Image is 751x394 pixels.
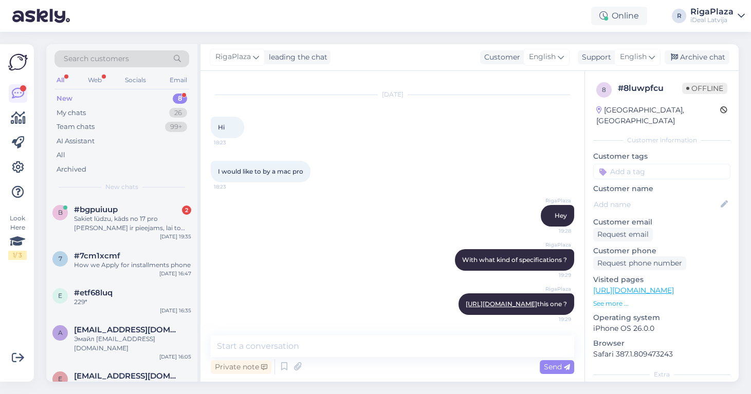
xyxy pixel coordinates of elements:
[160,307,191,314] div: [DATE] 16:35
[58,329,63,336] span: a
[593,338,730,349] p: Browser
[690,16,734,24] div: iDeal Latvija
[533,315,571,323] span: 19:29
[214,139,252,146] span: 18:23
[218,123,225,131] span: Hi
[58,209,63,216] span: b
[160,233,191,240] div: [DATE] 19:35
[544,362,570,371] span: Send
[58,292,62,299] span: e
[173,93,187,104] div: 8
[593,274,730,285] p: Visited pages
[593,312,730,323] p: Operating system
[593,246,730,256] p: Customer phone
[159,270,191,277] div: [DATE] 16:47
[58,375,62,383] span: e
[690,8,734,16] div: RigaPlaza
[466,300,537,308] a: [URL][DOMAIN_NAME]
[214,183,252,191] span: 18:23
[165,122,187,132] div: 99+
[168,73,189,87] div: Email
[593,323,730,334] p: iPhone OS 26.0.0
[8,52,28,72] img: Askly Logo
[57,164,86,175] div: Archived
[57,93,72,104] div: New
[74,260,191,270] div: How we Apply for installments phone
[8,251,27,260] div: 1 / 3
[533,285,571,293] span: RigaPlaza
[593,370,730,379] div: Extra
[593,217,730,228] p: Customer email
[555,212,567,219] span: Hey
[593,349,730,360] p: Safari 387.1.809473243
[596,105,720,126] div: [GEOGRAPHIC_DATA], [GEOGRAPHIC_DATA]
[86,73,104,87] div: Web
[594,199,719,210] input: Add name
[74,214,191,233] div: Sakiet lūdzu, kāds no 17 pro [PERSON_NAME] ir pieejams, lai to saņemtu uzreiz?
[74,334,191,353] div: Эмайл [EMAIL_ADDRESS][DOMAIN_NAME]
[74,251,120,260] span: #7cm1xcmf
[591,7,647,25] div: Online
[480,52,520,63] div: Customer
[74,288,113,297] span: #etf68luq
[123,73,148,87] div: Socials
[618,82,682,95] div: # 8luwpfcu
[57,136,95,146] div: AI Assistant
[578,52,611,63] div: Support
[620,51,647,63] span: English
[8,214,27,260] div: Look Here
[665,50,729,64] div: Archive chat
[593,228,653,241] div: Request email
[682,83,727,94] span: Offline
[211,360,271,374] div: Private note
[602,86,606,93] span: 8
[57,122,95,132] div: Team chats
[593,286,674,295] a: [URL][DOMAIN_NAME]
[690,8,745,24] a: RigaPlazaiDeal Latvija
[533,271,571,279] span: 19:29
[59,255,62,262] span: 7
[74,205,118,214] span: #bgpuiuup
[533,197,571,204] span: RigaPlaza
[462,256,567,264] span: With what kind of specifications ?
[159,353,191,361] div: [DATE] 16:05
[593,136,730,145] div: Customer information
[533,227,571,235] span: 19:28
[57,150,65,160] div: All
[218,167,303,175] span: I would like to by a mac pro
[182,205,191,215] div: 2
[57,108,86,118] div: My chats
[466,300,567,308] span: this one ?
[672,9,686,23] div: R
[215,51,251,63] span: RigaPlaza
[74,371,181,381] span: evitamurina@gmail.com
[54,73,66,87] div: All
[593,183,730,194] p: Customer name
[64,53,129,64] span: Search customers
[169,108,187,118] div: 26
[529,51,556,63] span: English
[533,241,571,249] span: RigaPlaza
[593,164,730,179] input: Add a tag
[74,325,181,334] span: andrewcz090@gmail.com
[593,151,730,162] p: Customer tags
[593,299,730,308] p: See more ...
[105,182,138,192] span: New chats
[593,256,686,270] div: Request phone number
[265,52,327,63] div: leading the chat
[211,90,574,99] div: [DATE]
